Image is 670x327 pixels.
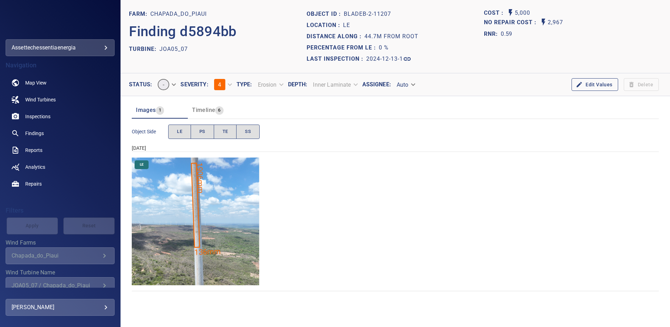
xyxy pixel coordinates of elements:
div: [PERSON_NAME] [12,302,109,313]
div: Inner Laminate [307,79,362,91]
img: assettechessentiaenergia-logo [25,14,95,28]
span: Images [136,107,156,113]
span: Reports [25,147,42,154]
p: 2,967 [548,18,563,27]
span: 1 [156,106,164,114]
a: findings noActive [6,125,115,142]
div: Erosion [252,79,288,91]
span: Map View [25,79,47,86]
span: Findings [25,130,44,137]
label: Depth : [288,82,308,87]
span: 6 [215,106,223,114]
a: 2024-12-13-1 [366,55,411,63]
p: 44.7m from root [364,32,418,41]
button: Edit Values [572,78,618,91]
label: Severity : [180,82,208,87]
h1: RNR: [484,30,501,38]
span: 4 [218,81,221,88]
a: analytics noActive [6,159,115,175]
p: FARM: [129,10,150,18]
span: SS [245,128,251,136]
span: Repairs [25,180,42,187]
span: TE [223,128,228,136]
span: Timeline [192,107,215,113]
svg: Auto Cost [506,8,515,17]
span: PS [199,128,205,136]
button: SS [236,125,260,139]
span: Object Side [132,128,168,135]
label: Type : [237,82,252,87]
a: inspections noActive [6,108,115,125]
a: reports noActive [6,142,115,159]
a: windturbines noActive [6,91,115,108]
h4: Filters [6,207,115,214]
h1: Cost : [484,10,506,16]
h4: Navigation [6,62,115,69]
span: Analytics [25,163,45,171]
div: Wind Farms [6,247,115,264]
img: Chapada_do_Piaui/JOA05_07/2024-12-13-1/2024-12-13-2/image86wp86.jpg [132,158,259,285]
p: Object ID : [307,10,344,18]
p: bladeB-2-11207 [344,10,391,18]
label: Wind Farms [6,240,115,246]
p: Finding d5894bb [129,21,237,42]
span: The base labour and equipment costs to repair the finding. Does not include the loss of productio... [484,8,506,18]
div: JOA05_07 / Chapada_do_Piaui [12,282,100,289]
div: - [152,76,180,93]
div: Chapada_do_Piaui [12,252,100,259]
p: JOA05_07 [159,45,188,53]
p: Percentage from LE : [307,44,379,52]
h1: No Repair Cost : [484,19,539,26]
span: Wind Turbines [25,96,56,103]
a: repairs noActive [6,175,115,192]
button: PS [191,125,214,139]
p: Chapada_do_Piaui [150,10,207,18]
div: assettechessentiaenergia [6,39,115,56]
button: LE [168,125,191,139]
div: [DATE] [132,145,659,152]
p: 5,000 [515,8,530,18]
svg: Auto No Repair Cost [539,18,548,26]
label: Assignee : [362,82,391,87]
button: TE [214,125,237,139]
p: LE [343,21,350,29]
div: 4 [208,76,237,93]
div: assettechessentiaenergia [12,42,109,53]
span: Projected additional costs incurred by waiting 1 year to repair. This is a function of possible i... [484,18,539,27]
span: LE [177,128,182,136]
p: Last Inspection : [307,55,366,63]
div: objectSide [168,125,260,139]
p: 2024-12-13-1 [366,55,403,63]
p: 0 % [379,44,389,52]
span: LE [136,162,148,167]
span: Inspections [25,113,50,120]
label: Wind Turbine Name [6,270,115,275]
span: The ratio of the additional incurred cost of repair in 1 year and the cost of repairing today. Fi... [484,28,512,40]
div: Auto [391,79,420,91]
div: Wind Turbine Name [6,277,115,294]
a: map noActive [6,74,115,91]
label: Status : [129,82,152,87]
p: Location : [307,21,343,29]
p: Distance along : [307,32,364,41]
p: 0.59 [501,30,512,38]
p: TURBINE: [129,45,159,53]
span: - [158,81,169,88]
